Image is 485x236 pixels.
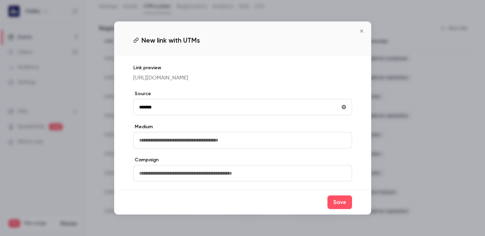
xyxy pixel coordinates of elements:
span: New link with UTMs [142,35,200,45]
button: Close [355,24,368,38]
p: Link preview [133,64,352,71]
button: Save [327,195,352,209]
label: Campaign [133,157,352,163]
label: Source [133,90,352,97]
button: utmSource [338,102,349,113]
label: Medium [133,123,352,130]
p: [URL][DOMAIN_NAME] [133,74,352,82]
